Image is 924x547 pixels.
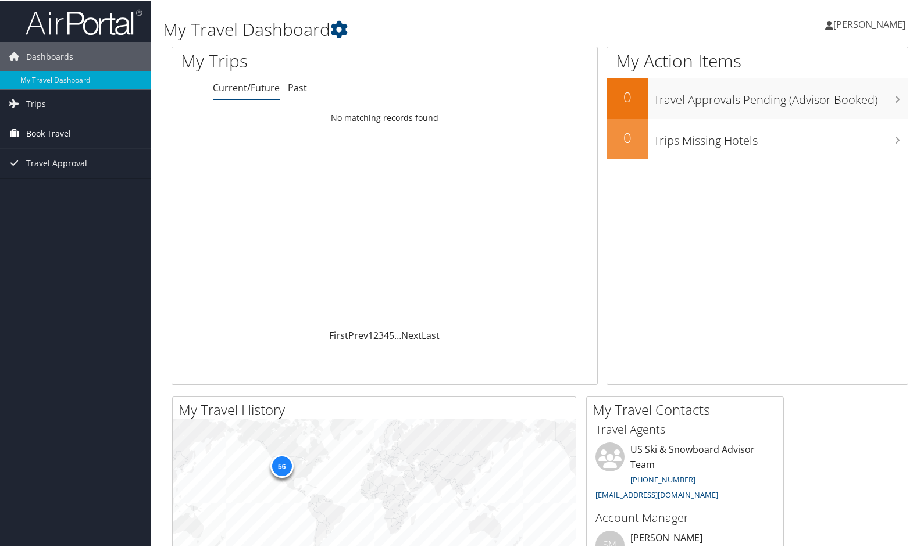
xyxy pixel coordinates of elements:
[270,453,293,477] div: 56
[595,509,775,525] h3: Account Manager
[179,399,576,419] h2: My Travel History
[833,17,905,30] span: [PERSON_NAME]
[401,328,422,341] a: Next
[654,126,908,148] h3: Trips Missing Hotels
[593,399,783,419] h2: My Travel Contacts
[329,328,348,341] a: First
[595,488,718,499] a: [EMAIL_ADDRESS][DOMAIN_NAME]
[384,328,389,341] a: 4
[368,328,373,341] a: 1
[348,328,368,341] a: Prev
[422,328,440,341] a: Last
[26,41,73,70] span: Dashboards
[630,473,695,484] a: [PHONE_NUMBER]
[607,86,648,106] h2: 0
[607,117,908,158] a: 0Trips Missing Hotels
[213,80,280,93] a: Current/Future
[172,106,597,127] td: No matching records found
[26,148,87,177] span: Travel Approval
[389,328,394,341] a: 5
[379,328,384,341] a: 3
[825,6,917,41] a: [PERSON_NAME]
[595,420,775,437] h3: Travel Agents
[654,85,908,107] h3: Travel Approvals Pending (Advisor Booked)
[288,80,307,93] a: Past
[590,441,780,503] li: US Ski & Snowboard Advisor Team
[607,48,908,72] h1: My Action Items
[394,328,401,341] span: …
[26,118,71,147] span: Book Travel
[163,16,666,41] h1: My Travel Dashboard
[373,328,379,341] a: 2
[26,8,142,35] img: airportal-logo.png
[181,48,411,72] h1: My Trips
[607,127,648,146] h2: 0
[607,77,908,117] a: 0Travel Approvals Pending (Advisor Booked)
[26,88,46,117] span: Trips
